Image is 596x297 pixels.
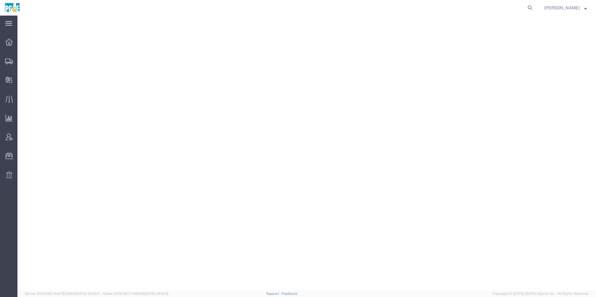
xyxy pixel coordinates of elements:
span: [DATE] 08:10:16 [144,292,169,295]
span: Client: 2025.18.0-7346316 [103,292,169,295]
a: Support [266,292,282,295]
button: [PERSON_NAME] [544,4,587,12]
span: [DATE] 10:23:21 [75,292,100,295]
span: Copyright © [DATE]-[DATE] Agistix Inc., All Rights Reserved [493,291,589,296]
iframe: FS Legacy Container [17,16,596,290]
a: Feedback [281,292,297,295]
span: Rhiannon Nichols [544,4,580,11]
span: Server: 2025.18.0-4e47823f9d1 [25,292,100,295]
img: logo [4,3,20,12]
